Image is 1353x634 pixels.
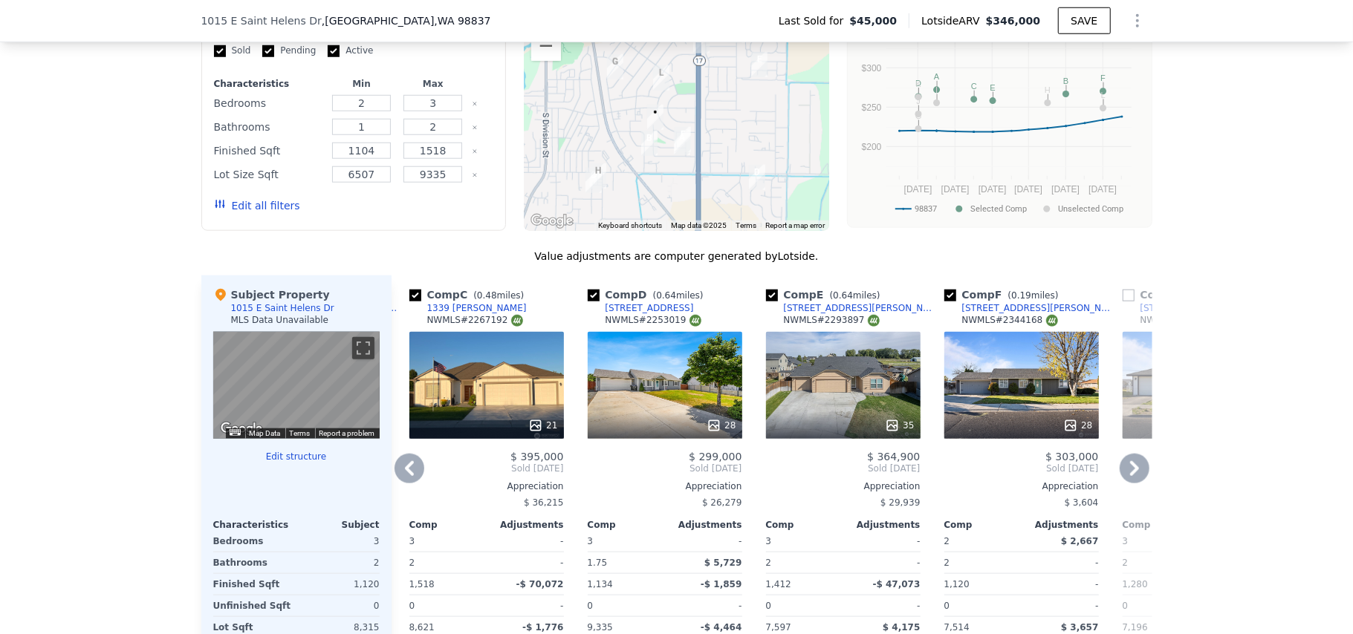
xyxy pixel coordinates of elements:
span: Map data ©2025 [671,221,727,229]
text: [DATE] [941,184,970,195]
div: Min [328,78,394,90]
div: 3 [299,531,380,552]
text: B [1063,76,1068,85]
text: I [935,85,938,94]
span: 0 [588,601,594,611]
svg: A chart. [857,39,1142,224]
div: 924 E Hayden Dr [641,131,658,156]
span: 1,412 [766,579,791,589]
span: $45,000 [850,13,898,28]
span: Sold [DATE] [944,463,1099,474]
div: NWMLS # 2253019 [606,314,701,327]
div: Value adjustments are computer generated by Lotside . [201,249,1152,264]
span: 8,621 [409,622,435,633]
div: - [668,595,742,616]
text: C [971,82,977,91]
div: 2 [1123,552,1197,573]
button: Keyboard shortcuts [230,429,240,436]
button: Toggle fullscreen view [352,337,374,359]
label: Active [328,45,373,57]
div: - [668,531,742,552]
button: Clear [472,125,478,131]
div: 1330 S Monroe St [590,163,606,189]
div: 2 [766,552,840,573]
input: Pending [262,45,274,57]
a: Terms [736,221,756,229]
div: [STREET_ADDRESS][PERSON_NAME] [962,302,1117,314]
div: 2 [409,552,484,573]
div: Adjustments [487,519,564,531]
span: 1,120 [944,579,970,589]
text: F [1100,73,1106,82]
button: Clear [472,101,478,107]
div: 1132 S Bobbi Dr [675,127,691,152]
div: Bathrooms [213,552,293,573]
div: Appreciation [409,480,564,492]
div: Adjustments [1022,519,1099,531]
span: 1,518 [409,579,435,589]
div: - [1025,552,1099,573]
span: 7,597 [766,622,791,633]
span: 3 [1123,536,1129,546]
div: Adjustments [843,519,921,531]
div: 1015 E Saint Helens Dr [647,105,663,130]
div: Characteristics [213,519,296,531]
button: Show Options [1123,6,1152,36]
span: 9,335 [588,622,613,633]
a: Report a problem [319,429,375,437]
div: - [846,552,921,573]
span: ( miles) [1002,290,1065,301]
span: $ 299,000 [689,451,742,463]
span: 0 [1123,601,1129,611]
a: [STREET_ADDRESS] [1123,302,1229,314]
div: Comp G [1123,287,1245,302]
button: Edit all filters [214,198,300,213]
span: 3 [409,536,415,546]
div: 1.75 [588,552,662,573]
a: Open this area in Google Maps (opens a new window) [217,419,266,439]
span: -$ 47,073 [873,579,921,589]
div: [STREET_ADDRESS] [606,302,694,314]
span: Sold [DATE] [409,463,564,474]
div: Comp [588,519,665,531]
span: 1,134 [588,579,613,589]
div: Appreciation [1123,480,1277,492]
text: [DATE] [979,184,1007,195]
div: Comp D [588,287,710,302]
span: 0.64 [833,290,853,301]
div: 822 S Evergreen Dr [653,65,669,91]
div: 35 [885,418,914,433]
div: Comp [766,519,843,531]
text: [DATE] [1014,184,1042,195]
div: 1,120 [299,574,380,595]
span: Lotside ARV [921,13,985,28]
span: Last Sold for [779,13,850,28]
button: SAVE [1058,7,1110,34]
span: 3 [766,536,772,546]
div: - [490,595,564,616]
div: NWMLS # 2279805 [1141,314,1236,327]
div: Unfinished Sqft [213,595,293,616]
a: Terms [290,429,311,437]
span: 0.64 [656,290,676,301]
button: Clear [472,148,478,154]
span: $ 29,939 [880,497,920,508]
div: Comp [1123,519,1200,531]
button: Map Data [250,428,281,439]
span: $ 395,000 [510,451,563,463]
div: - [846,531,921,552]
div: 28 [707,418,736,433]
div: 1339 [PERSON_NAME] [427,302,527,314]
text: Unselected Comp [1058,204,1123,214]
div: Comp [409,519,487,531]
span: $ 5,729 [704,558,742,568]
div: Map [213,332,380,439]
div: 1136 S Bobbi Dr [674,130,690,155]
div: MLS Data Unavailable [231,314,329,326]
img: NWMLS Logo [868,315,880,327]
span: $ 3,604 [1065,497,1099,508]
span: Sold [DATE] [766,463,921,474]
text: [DATE] [904,184,932,195]
label: Pending [262,45,316,57]
div: 1315 S Cougar Dr [749,165,765,190]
